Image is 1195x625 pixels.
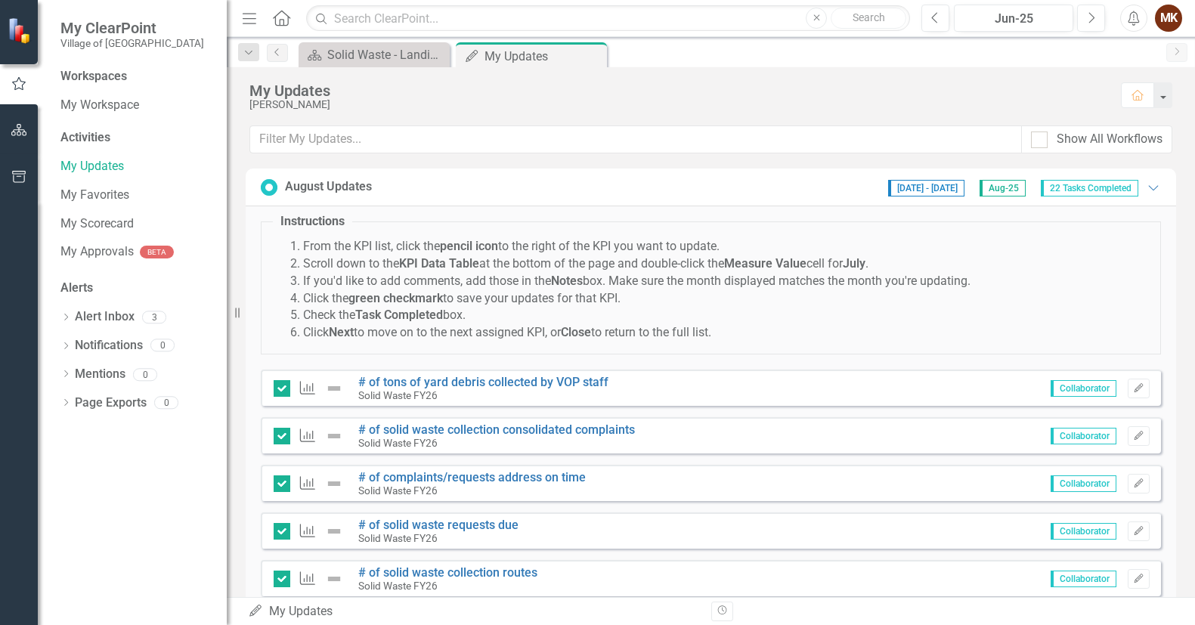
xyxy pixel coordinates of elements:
[853,11,885,23] span: Search
[60,129,212,147] div: Activities
[358,437,438,449] small: Solid Waste FY26
[285,178,372,196] div: August Updates
[358,580,438,592] small: Solid Waste FY26
[561,325,591,339] strong: Close
[980,180,1026,196] span: Aug-25
[142,311,166,323] div: 3
[325,570,343,588] img: Not Defined
[303,307,1149,324] li: Check the box.
[485,47,603,66] div: My Updates
[60,215,212,233] a: My Scorecard
[140,246,174,258] div: BETA
[358,470,586,484] a: # of complaints/requests address on time
[306,5,910,32] input: Search ClearPoint...
[1051,523,1116,540] span: Collaborator
[329,325,354,339] strong: Next
[60,243,134,261] a: My Approvals
[954,5,1073,32] button: Jun-25
[358,565,537,580] a: # of solid waste collection routes
[831,8,906,29] button: Search
[60,97,212,114] a: My Workspace
[75,337,143,354] a: Notifications
[325,522,343,540] img: Not Defined
[75,366,125,383] a: Mentions
[75,394,147,412] a: Page Exports
[273,213,352,231] legend: Instructions
[249,99,1106,110] div: [PERSON_NAME]
[399,256,479,271] strong: KPI Data Table
[60,19,204,37] span: My ClearPoint
[302,45,446,64] a: Solid Waste - Landing Page
[303,273,1149,290] li: If you'd like to add comments, add those in the box. Make sure the month displayed matches the mo...
[355,308,443,322] strong: Task Completed
[249,125,1022,153] input: Filter My Updates...
[1051,475,1116,492] span: Collaborator
[1051,380,1116,397] span: Collaborator
[133,368,157,381] div: 0
[75,308,135,326] a: Alert Inbox
[1051,428,1116,444] span: Collaborator
[325,475,343,493] img: Not Defined
[358,389,438,401] small: Solid Waste FY26
[327,45,446,64] div: Solid Waste - Landing Page
[249,82,1106,99] div: My Updates
[1155,5,1182,32] button: MK
[150,339,175,352] div: 0
[60,68,127,85] div: Workspaces
[303,324,1149,342] li: Click to move on to the next assigned KPI, or to return to the full list.
[60,158,212,175] a: My Updates
[358,422,635,437] a: # of solid waste collection consolidated complaints
[358,484,438,497] small: Solid Waste FY26
[348,291,443,305] strong: green checkmark
[1051,571,1116,587] span: Collaborator
[551,274,583,288] strong: Notes
[248,603,700,620] div: My Updates
[1057,131,1162,148] div: Show All Workflows
[724,256,806,271] strong: Measure Value
[303,238,1149,255] li: From the KPI list, click the to the right of the KPI you want to update.
[358,532,438,544] small: Solid Waste FY26
[60,187,212,204] a: My Favorites
[325,379,343,398] img: Not Defined
[888,180,964,196] span: [DATE] - [DATE]
[843,256,865,271] strong: July
[303,290,1149,308] li: Click the to save your updates for that KPI.
[959,10,1068,28] div: Jun-25
[8,17,34,44] img: ClearPoint Strategy
[1041,180,1138,196] span: 22 Tasks Completed
[358,375,608,389] a: # of tons of yard debris collected by VOP staff
[154,397,178,410] div: 0
[358,518,519,532] a: # of solid waste requests due
[440,239,498,253] strong: pencil icon
[60,37,204,49] small: Village of [GEOGRAPHIC_DATA]
[325,427,343,445] img: Not Defined
[303,255,1149,273] li: Scroll down to the at the bottom of the page and double-click the cell for .
[60,280,212,297] div: Alerts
